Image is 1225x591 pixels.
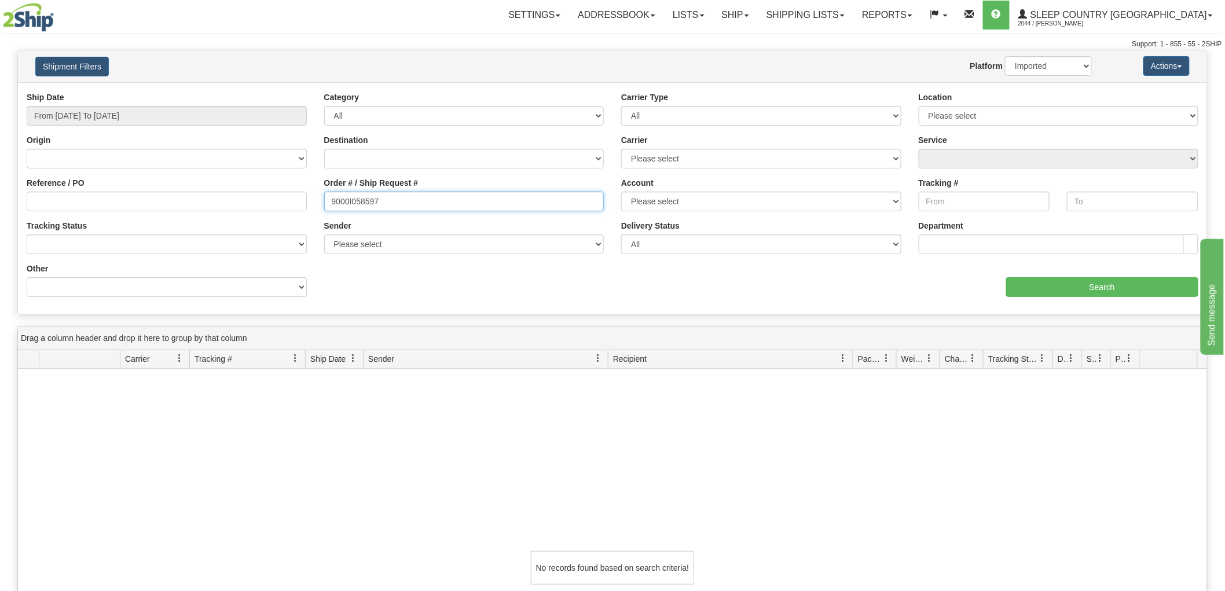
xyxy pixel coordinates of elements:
a: Tracking Status filter column settings [1033,348,1052,368]
label: Platform [970,60,1003,72]
label: Account [621,177,654,189]
label: Order # / Ship Request # [324,177,419,189]
label: Delivery Status [621,220,680,232]
label: Reference / PO [27,177,85,189]
span: Recipient [613,353,647,365]
label: Location [919,91,952,103]
span: Packages [858,353,882,365]
a: Sender filter column settings [588,348,608,368]
div: grid grouping header [18,327,1207,350]
label: Ship Date [27,91,64,103]
button: Actions [1143,56,1190,76]
iframe: chat widget [1198,236,1224,354]
input: To [1067,192,1198,211]
div: Support: 1 - 855 - 55 - 2SHIP [3,39,1222,49]
a: Recipient filter column settings [833,348,853,368]
a: Packages filter column settings [876,348,896,368]
span: Pickup Status [1116,353,1125,365]
a: Ship Date filter column settings [343,348,363,368]
a: Sleep Country [GEOGRAPHIC_DATA] 2044 / [PERSON_NAME] [1010,1,1222,30]
div: Send message [9,7,107,21]
a: Reports [853,1,921,30]
label: Category [324,91,360,103]
button: Shipment Filters [35,57,109,76]
input: Search [1006,277,1198,297]
label: Carrier [621,134,648,146]
a: Delivery Status filter column settings [1062,348,1081,368]
a: Lists [664,1,713,30]
a: Carrier filter column settings [170,348,189,368]
span: 2044 / [PERSON_NAME] [1018,18,1105,30]
label: Tracking Status [27,220,87,232]
label: Other [27,263,48,274]
a: Weight filter column settings [920,348,940,368]
a: Shipment Issues filter column settings [1091,348,1110,368]
span: Shipment Issues [1087,353,1096,365]
label: Carrier Type [621,91,668,103]
span: Carrier [125,353,150,365]
span: Charge [945,353,969,365]
a: Pickup Status filter column settings [1120,348,1139,368]
span: Sleep Country [GEOGRAPHIC_DATA] [1028,10,1207,20]
label: Tracking # [919,177,959,189]
a: Settings [500,1,569,30]
img: logo2044.jpg [3,3,54,32]
a: Shipping lists [758,1,853,30]
input: From [919,192,1050,211]
a: Addressbook [569,1,664,30]
a: Ship [713,1,758,30]
label: Destination [324,134,368,146]
span: Tracking Status [988,353,1039,365]
label: Sender [324,220,351,232]
label: Department [919,220,964,232]
span: Weight [901,353,926,365]
div: No records found based on search criteria! [531,551,694,585]
span: Delivery Status [1058,353,1068,365]
span: Ship Date [310,353,346,365]
span: Sender [368,353,394,365]
label: Origin [27,134,50,146]
a: Charge filter column settings [963,348,983,368]
label: Service [919,134,948,146]
a: Tracking # filter column settings [285,348,305,368]
span: Tracking # [195,353,232,365]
